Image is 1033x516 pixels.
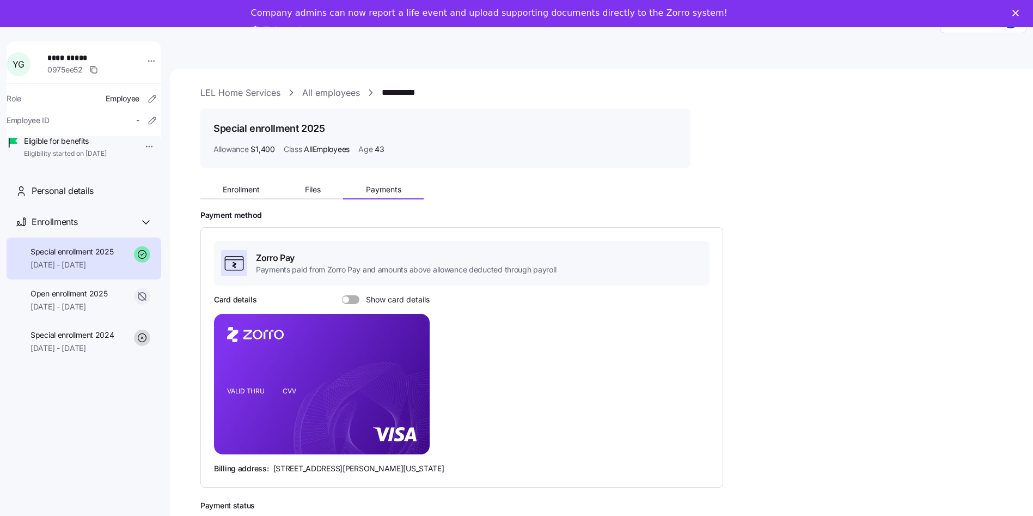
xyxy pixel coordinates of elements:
[227,387,265,395] tspan: VALID THRU
[302,86,360,100] a: All employees
[283,387,296,395] tspan: CVV
[359,295,430,304] span: Show card details
[250,144,274,155] span: $1,400
[214,463,269,474] span: Billing address:
[200,86,280,100] a: LEL Home Services
[47,64,83,75] span: 0975ee52
[24,136,107,147] span: Eligible for benefits
[136,115,139,126] span: -
[273,463,444,474] span: [STREET_ADDRESS][PERSON_NAME][US_STATE]
[7,93,21,104] span: Role
[366,186,401,193] span: Payments
[200,501,1018,511] h2: Payment status
[284,144,302,155] span: Class
[1012,10,1023,16] div: Close
[251,8,728,19] div: Company admins can now report a life event and upload supporting documents directly to the Zorro ...
[13,60,24,69] span: Y G
[30,259,114,270] span: [DATE] - [DATE]
[24,149,107,159] span: Eligibility started on [DATE]
[30,301,107,312] span: [DATE] - [DATE]
[358,144,372,155] span: Age
[30,343,114,354] span: [DATE] - [DATE]
[32,215,77,229] span: Enrollments
[200,210,1018,221] h2: Payment method
[213,122,325,135] h1: Special enrollment 2025
[223,186,260,193] span: Enrollment
[375,144,384,155] span: 43
[30,288,107,299] span: Open enrollment 2025
[305,186,321,193] span: Files
[251,25,319,37] a: Take a tour
[213,144,248,155] span: Allowance
[256,264,556,275] span: Payments paid from Zorro Pay and amounts above allowance deducted through payroll
[106,93,139,104] span: Employee
[30,330,114,341] span: Special enrollment 2024
[304,144,350,155] span: AllEmployees
[214,294,257,305] h3: Card details
[32,184,94,198] span: Personal details
[30,246,114,257] span: Special enrollment 2025
[7,115,50,126] span: Employee ID
[256,251,556,265] span: Zorro Pay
